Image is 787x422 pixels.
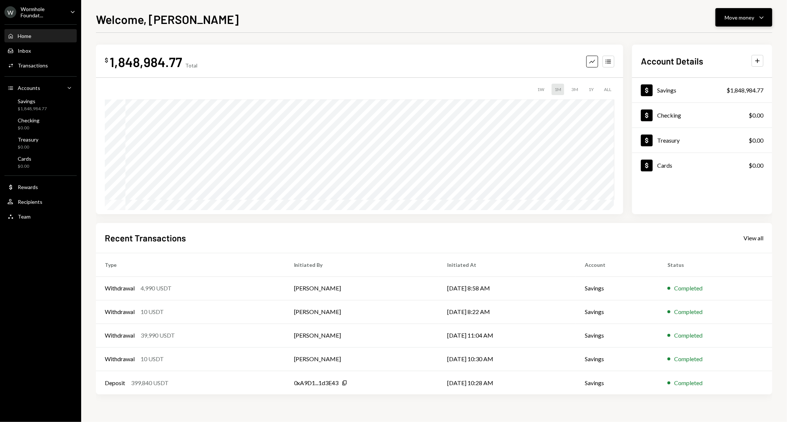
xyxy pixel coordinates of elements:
[4,59,77,72] a: Transactions
[641,55,703,67] h2: Account Details
[18,48,31,54] div: Inbox
[105,379,125,387] div: Deposit
[632,78,772,102] a: Savings$1,848,984.77
[141,331,175,340] div: 39,990 USDT
[632,153,772,178] a: Cards$0.00
[105,56,108,64] div: $
[105,355,135,363] div: Withdrawal
[438,347,576,371] td: [DATE] 10:30 AM
[743,234,763,242] div: View all
[749,136,763,145] div: $0.00
[438,253,576,276] th: Initiated At
[569,84,581,95] div: 3M
[725,14,754,21] div: Move money
[576,300,659,324] td: Savings
[4,210,77,223] a: Team
[4,29,77,42] a: Home
[657,162,672,169] div: Cards
[110,53,182,70] div: 1,848,984.77
[105,331,135,340] div: Withdrawal
[285,276,439,300] td: [PERSON_NAME]
[4,44,77,57] a: Inbox
[105,307,135,316] div: Withdrawal
[4,153,77,171] a: Cards$0.00
[18,98,47,104] div: Savings
[715,8,772,27] button: Move money
[659,253,772,276] th: Status
[18,156,31,162] div: Cards
[657,112,681,119] div: Checking
[586,84,597,95] div: 1Y
[18,117,39,123] div: Checking
[749,111,763,120] div: $0.00
[105,232,186,244] h2: Recent Transactions
[4,96,77,114] a: Savings$1,848,984.77
[131,379,169,387] div: 399,840 USDT
[285,347,439,371] td: [PERSON_NAME]
[21,6,64,18] div: Wormhole Foundat...
[18,184,38,190] div: Rewards
[18,125,39,131] div: $0.00
[552,84,564,95] div: 1M
[534,84,547,95] div: 1W
[18,85,40,91] div: Accounts
[674,307,703,316] div: Completed
[18,136,38,143] div: Treasury
[438,324,576,347] td: [DATE] 11:04 AM
[105,284,135,293] div: Withdrawal
[576,371,659,394] td: Savings
[4,180,77,193] a: Rewards
[632,128,772,153] a: Treasury$0.00
[576,347,659,371] td: Savings
[601,84,614,95] div: ALL
[4,6,16,18] div: W
[749,161,763,170] div: $0.00
[632,103,772,128] a: Checking$0.00
[576,276,659,300] td: Savings
[96,12,239,27] h1: Welcome, [PERSON_NAME]
[576,253,659,276] th: Account
[438,300,576,324] td: [DATE] 8:22 AM
[438,371,576,394] td: [DATE] 10:28 AM
[18,213,31,220] div: Team
[294,379,339,387] div: 0xA9D1...1d3E43
[18,163,31,170] div: $0.00
[4,134,77,152] a: Treasury$0.00
[4,195,77,208] a: Recipients
[657,87,676,94] div: Savings
[141,307,164,316] div: 10 USDT
[4,115,77,133] a: Checking$0.00
[285,253,439,276] th: Initiated By
[141,284,172,293] div: 4,990 USDT
[674,355,703,363] div: Completed
[285,300,439,324] td: [PERSON_NAME]
[285,324,439,347] td: [PERSON_NAME]
[657,137,680,144] div: Treasury
[18,144,38,150] div: $0.00
[726,86,763,95] div: $1,848,984.77
[18,62,48,69] div: Transactions
[438,276,576,300] td: [DATE] 8:58 AM
[96,253,285,276] th: Type
[185,62,197,69] div: Total
[743,234,763,242] a: View all
[18,199,42,205] div: Recipients
[674,284,703,293] div: Completed
[674,379,703,387] div: Completed
[18,106,47,112] div: $1,848,984.77
[18,33,31,39] div: Home
[576,324,659,347] td: Savings
[4,81,77,94] a: Accounts
[141,355,164,363] div: 10 USDT
[674,331,703,340] div: Completed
